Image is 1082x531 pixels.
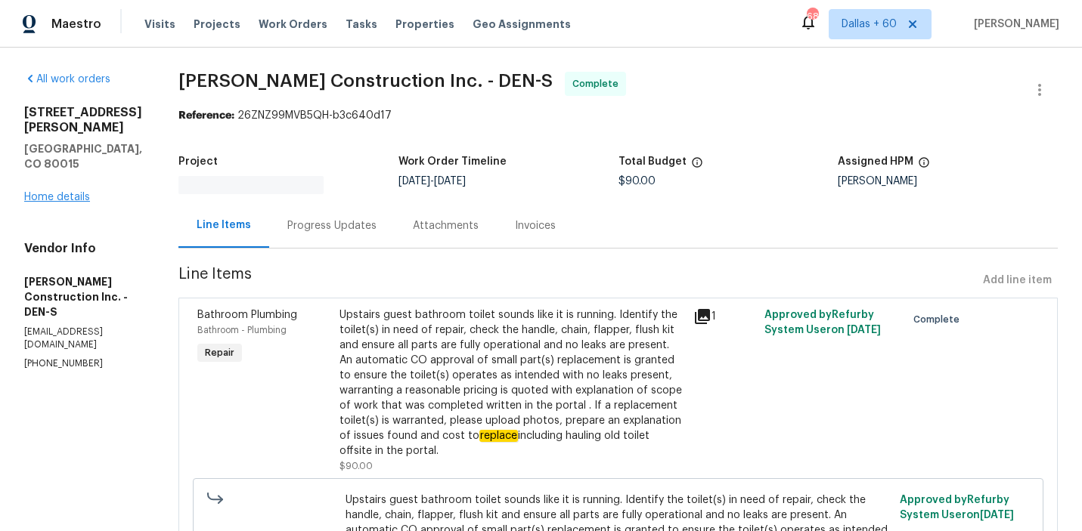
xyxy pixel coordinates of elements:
span: Approved by Refurby System User on [900,495,1014,520]
div: Invoices [515,218,556,233]
p: [PHONE_NUMBER] [24,357,142,370]
h5: Project [178,156,218,167]
span: The hpm assigned to this work order. [918,156,930,176]
span: Bathroom - Plumbing [197,326,287,335]
p: [EMAIL_ADDRESS][DOMAIN_NAME] [24,326,142,351]
div: Progress Updates [287,218,377,233]
span: Geo Assignments [473,17,571,32]
span: Bathroom Plumbing [197,310,297,320]
div: Line Items [197,218,251,233]
span: Complete [913,312,966,327]
span: Approved by Refurby System User on [764,310,881,335]
div: Attachments [413,218,479,233]
span: [PERSON_NAME] [968,17,1059,32]
h2: [STREET_ADDRESS][PERSON_NAME] [24,105,142,135]
h5: [GEOGRAPHIC_DATA], CO 80015 [24,141,142,171]
span: - [398,176,466,187]
span: Repair [199,345,240,360]
em: replace [479,430,518,442]
span: $90.00 [339,462,373,471]
div: 687 [807,9,817,24]
span: Tasks [346,19,377,29]
h5: Assigned HPM [838,156,913,167]
a: Home details [24,192,90,202]
div: 1 [693,307,755,326]
span: [DATE] [434,176,466,187]
span: Work Orders [259,17,327,32]
span: Projects [194,17,240,32]
span: Complete [572,76,625,91]
span: [DATE] [980,510,1014,520]
div: 26ZNZ99MVB5QH-b3c640d17 [178,108,1058,123]
b: Reference: [178,110,234,121]
span: Dallas + 60 [842,17,897,32]
span: $90.00 [619,176,656,187]
div: [PERSON_NAME] [838,176,1058,187]
h5: [PERSON_NAME] Construction Inc. - DEN-S [24,274,142,320]
h4: Vendor Info [24,241,142,256]
span: [PERSON_NAME] Construction Inc. - DEN-S [178,72,553,90]
a: All work orders [24,74,110,85]
div: Upstairs guest bathroom toilet sounds like it is running. Identify the toilet(s) in need of repai... [339,307,685,458]
span: Visits [144,17,175,32]
span: Properties [395,17,454,32]
span: Maestro [51,17,101,32]
span: [DATE] [847,325,881,335]
span: Line Items [178,267,977,295]
span: [DATE] [398,176,430,187]
h5: Work Order Timeline [398,156,507,167]
h5: Total Budget [619,156,687,167]
span: The total cost of line items that have been proposed by Opendoor. This sum includes line items th... [691,156,703,176]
